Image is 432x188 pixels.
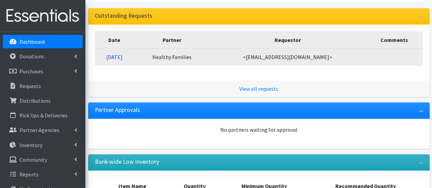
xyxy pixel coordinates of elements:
[3,138,83,152] a: Inventory
[3,79,83,93] a: Requests
[134,48,210,66] td: Healthy Families
[3,35,83,48] a: Dashboard
[210,32,365,49] th: Requestor
[19,83,41,89] p: Requests
[19,112,68,119] p: Pick Ups & Deliveries
[19,97,51,104] p: Distributions
[19,53,44,60] p: Donations
[19,127,59,133] p: Partner Agencies
[95,106,140,114] h3: Partner Approvals
[19,68,43,75] p: Purchases
[106,54,123,60] a: [DATE]
[95,158,159,165] h3: Bank-wide Low inventory
[19,38,45,45] p: Dashboard
[365,32,422,49] th: Comments
[3,94,83,107] a: Distributions
[3,49,83,63] a: Donations
[95,32,134,49] th: Date
[95,12,152,19] h3: Outstanding Requests
[19,156,47,163] p: Community
[239,85,278,92] a: View all requests
[95,126,423,134] div: No partners waiting for approval
[210,48,365,66] td: <[EMAIL_ADDRESS][DOMAIN_NAME]>
[3,109,83,122] a: Pick Ups & Deliveries
[134,32,210,49] th: Partner
[19,142,42,148] p: Inventory
[3,168,83,181] a: Reports
[3,153,83,167] a: Community
[3,4,83,27] img: HumanEssentials
[3,64,83,78] a: Purchases
[19,171,39,178] p: Reports
[3,123,83,137] a: Partner Agencies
